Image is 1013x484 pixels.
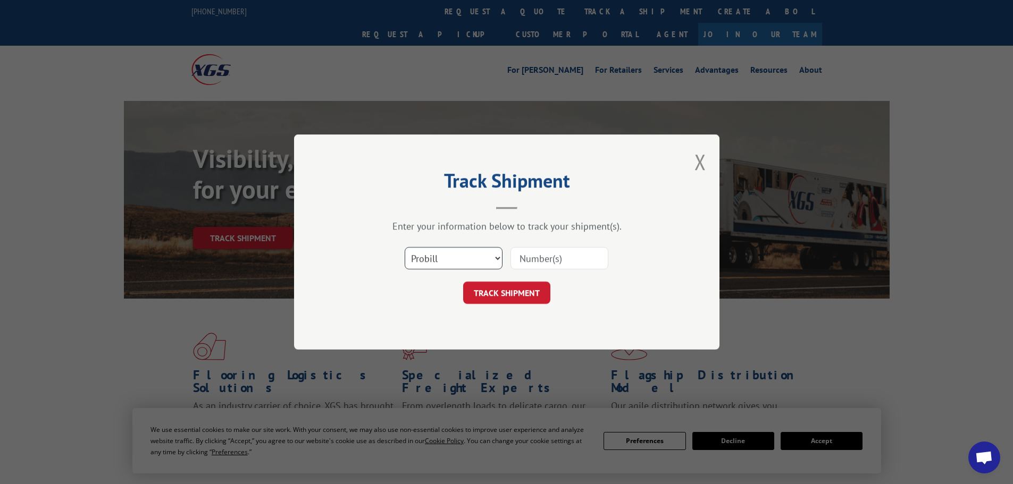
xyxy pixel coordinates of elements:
[347,220,666,232] div: Enter your information below to track your shipment(s).
[968,441,1000,473] div: Open chat
[510,247,608,269] input: Number(s)
[463,282,550,304] button: TRACK SHIPMENT
[694,148,706,176] button: Close modal
[347,173,666,193] h2: Track Shipment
